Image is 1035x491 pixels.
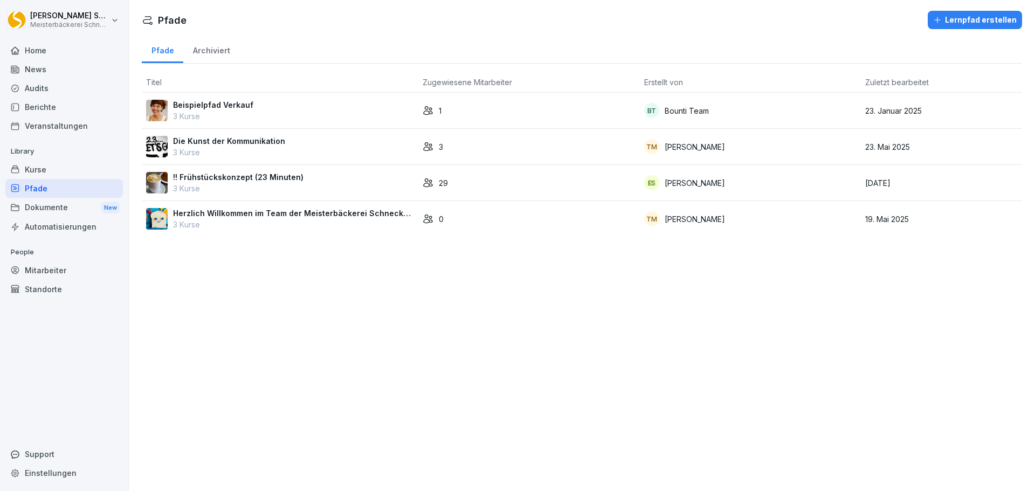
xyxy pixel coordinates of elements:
a: News [5,60,123,79]
a: Home [5,41,123,60]
div: Support [5,445,123,464]
div: Dokumente [5,198,123,218]
p: 3 Kurse [173,219,414,230]
a: Pfade [142,36,183,63]
a: Mitarbeiter [5,261,123,280]
p: Beispielpfad Verkauf [173,99,253,110]
p: !! Frühstückskonzept (23 Minuten) [173,171,303,183]
button: Lernpfad erstellen [928,11,1022,29]
img: brh93vd8hq51hdkwcciopg2e.png [146,100,168,121]
p: [PERSON_NAME] Schneckenburger [30,11,109,20]
p: [PERSON_NAME] [665,177,725,189]
p: Herzlich Willkommen im Team der Meisterbäckerei Schneckenburger [173,208,414,219]
p: Die Kunst der Kommunikation [173,135,285,147]
div: TM [644,139,659,154]
div: BT [644,103,659,118]
p: Meisterbäckerei Schneckenburger [30,21,109,29]
p: 3 Kurse [173,110,253,122]
a: Pfade [5,179,123,198]
h1: Pfade [158,13,187,27]
img: ph3f3lza62t6z1dt7lfe6uls.png [146,136,168,157]
span: Zugewiesene Mitarbeiter [423,78,512,87]
a: Einstellungen [5,464,123,482]
a: Audits [5,79,123,98]
a: Kurse [5,160,123,179]
p: Library [5,143,123,160]
p: [DATE] [865,177,1018,189]
p: 3 Kurse [173,147,285,158]
p: 23. Mai 2025 [865,141,1018,153]
a: Standorte [5,280,123,299]
p: People [5,244,123,261]
p: Bounti Team [665,105,709,116]
div: ES [644,175,659,190]
p: [PERSON_NAME] [665,141,725,153]
p: [PERSON_NAME] [665,213,725,225]
p: 3 Kurse [173,183,303,194]
a: Archiviert [183,36,239,63]
span: Zuletzt bearbeitet [865,78,929,87]
div: Lernpfad erstellen [933,14,1017,26]
a: Veranstaltungen [5,116,123,135]
a: Berichte [5,98,123,116]
div: New [101,202,120,214]
p: 3 [439,141,443,153]
img: cchhsbktxphd7g39kx83569h.png [146,208,168,230]
span: Erstellt von [644,78,683,87]
a: DokumenteNew [5,198,123,218]
p: 0 [439,213,444,225]
img: zo7l6l53g2bwreev80elz8nf.png [146,172,168,193]
p: 19. Mai 2025 [865,213,1018,225]
span: Titel [146,78,162,87]
div: TM [644,211,659,226]
a: Automatisierungen [5,217,123,236]
p: 1 [439,105,441,116]
p: 29 [439,177,448,189]
p: 23. Januar 2025 [865,105,1018,116]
